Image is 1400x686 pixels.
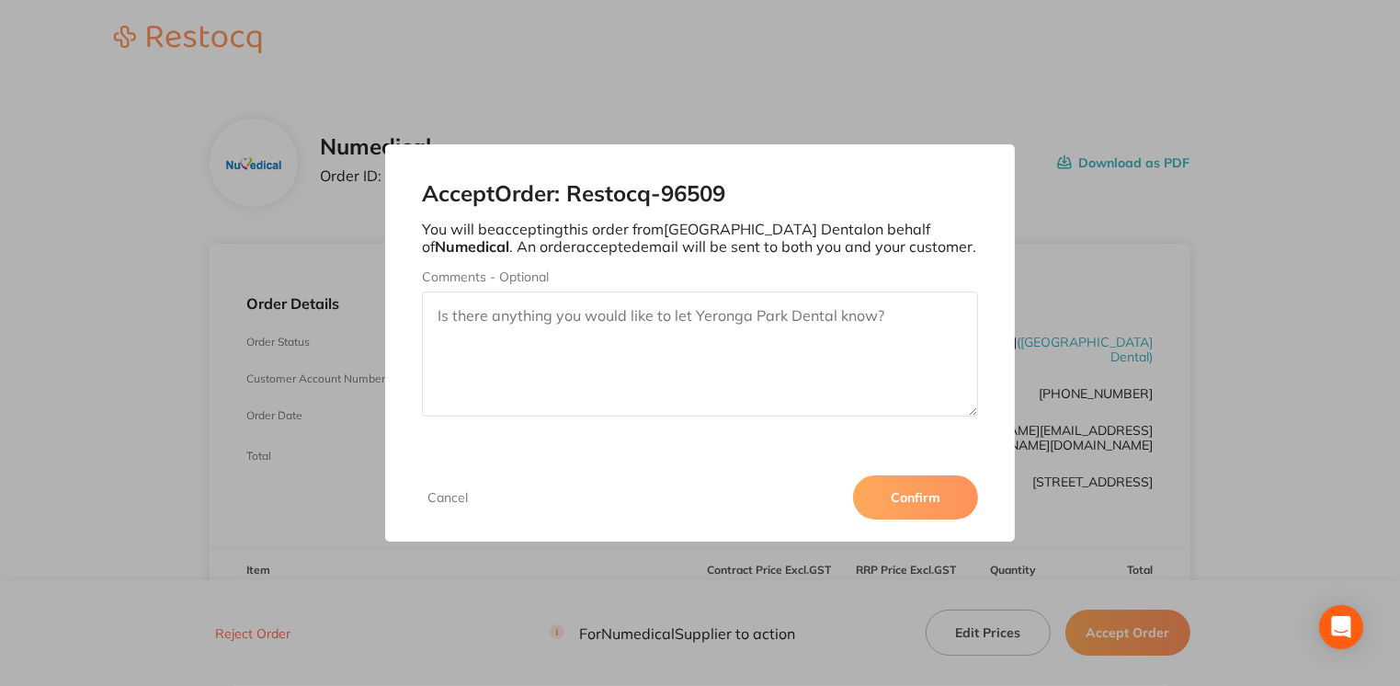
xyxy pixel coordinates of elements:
[422,269,978,284] label: Comments - Optional
[422,221,978,255] p: You will be accepting this order from [GEOGRAPHIC_DATA] Dental on behalf of . An order accepted e...
[1319,605,1363,649] div: Open Intercom Messenger
[435,237,509,256] b: Numedical
[853,475,978,520] button: Confirm
[422,489,473,506] button: Cancel
[422,181,978,207] h2: Accept Order: Restocq- 96509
